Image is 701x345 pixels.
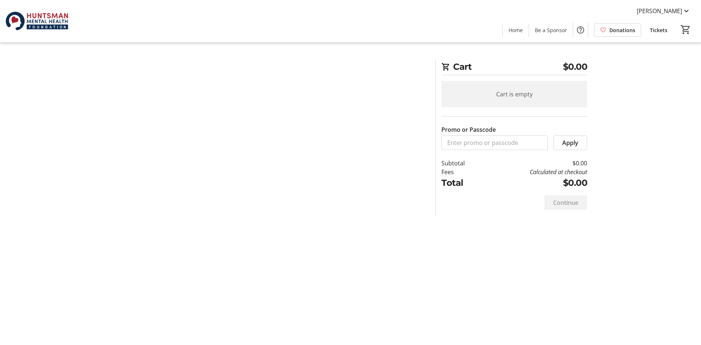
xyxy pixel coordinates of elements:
[441,125,496,134] label: Promo or Passcode
[441,60,587,75] h2: Cart
[441,81,587,107] div: Cart is empty
[484,159,587,168] td: $0.00
[563,60,587,73] span: $0.00
[562,138,578,147] span: Apply
[609,26,635,34] span: Donations
[631,5,697,17] button: [PERSON_NAME]
[484,168,587,176] td: Calculated at checkout
[503,23,529,37] a: Home
[441,159,484,168] td: Subtotal
[594,23,641,37] a: Donations
[573,23,588,37] button: Help
[441,176,484,189] td: Total
[484,176,587,189] td: $0.00
[637,7,682,15] span: [PERSON_NAME]
[553,135,587,150] button: Apply
[679,23,692,36] button: Cart
[509,26,523,34] span: Home
[529,23,573,37] a: Be a Sponsor
[4,3,69,39] img: Huntsman Mental Health Foundation's Logo
[441,135,548,150] input: Enter promo or passcode
[650,26,667,34] span: Tickets
[535,26,567,34] span: Be a Sponsor
[644,23,673,37] a: Tickets
[441,168,484,176] td: Fees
